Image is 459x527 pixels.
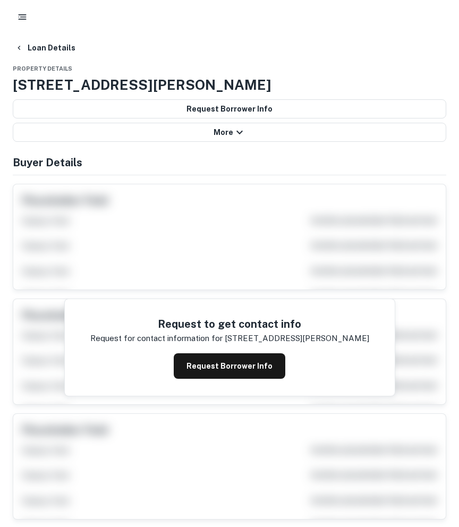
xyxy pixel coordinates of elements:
[174,353,285,379] button: Request Borrower Info
[13,155,446,171] h4: Buyer Details
[406,442,459,493] iframe: Chat Widget
[13,74,446,95] h3: [STREET_ADDRESS][PERSON_NAME]
[13,99,446,118] button: Request Borrower Info
[90,316,369,332] h4: Request to get contact info
[90,332,223,345] p: Request for contact information for
[13,123,446,142] button: More
[11,38,80,57] button: Loan Details
[13,65,72,72] span: Property Details
[225,332,369,345] p: [STREET_ADDRESS][PERSON_NAME]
